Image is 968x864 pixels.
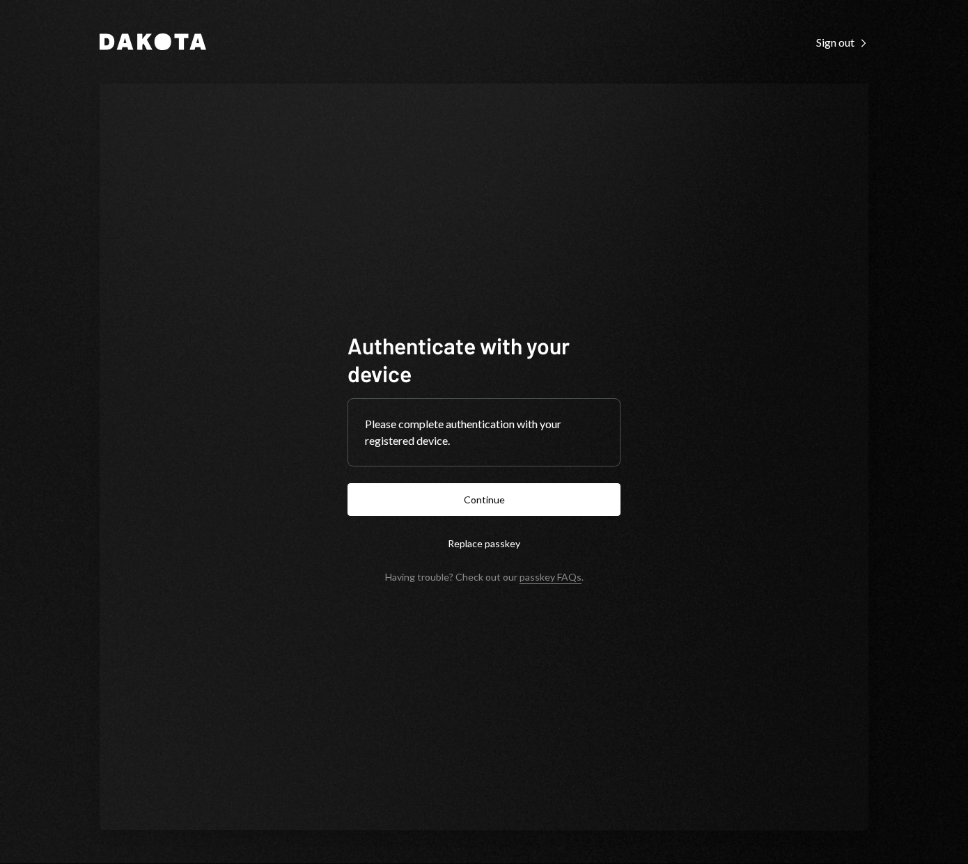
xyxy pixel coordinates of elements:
button: Continue [348,483,620,516]
h1: Authenticate with your device [348,331,620,387]
a: passkey FAQs [520,571,581,584]
div: Sign out [816,36,868,49]
div: Please complete authentication with your registered device. [365,416,603,449]
a: Sign out [816,34,868,49]
button: Replace passkey [348,527,620,560]
div: Having trouble? Check out our . [385,571,584,583]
